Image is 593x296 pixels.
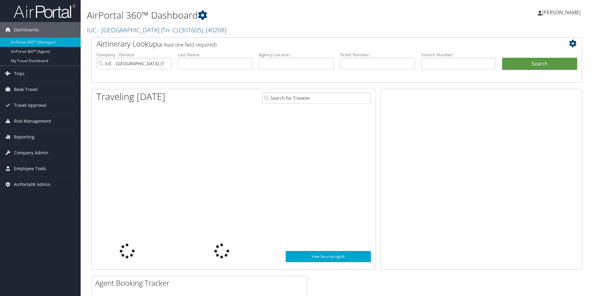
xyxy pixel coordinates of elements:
[14,129,34,145] span: Reporting
[14,113,51,129] span: Risk Management
[538,3,587,22] a: [PERSON_NAME]
[87,9,420,22] h1: AirPortal 360™ Dashboard
[95,278,307,288] h2: Agent Booking Tracker
[87,26,226,34] a: IUC - [GEOGRAPHIC_DATA] (Tri- C)
[96,39,536,49] h2: Airtinerary Lookup
[179,26,203,34] span: ( 301605 )
[14,161,46,176] span: Employee Tools
[14,177,51,192] span: AirPortal® Admin
[14,145,48,161] span: Company Admin
[14,66,25,81] span: Trips
[14,4,76,19] img: airportal-logo.png
[178,52,253,58] label: Last Name:
[157,41,216,48] span: (at least one field required)
[259,52,334,58] label: Agency Locator:
[14,22,39,38] span: Dashboards
[262,92,371,104] input: Search for Traveler
[14,98,47,113] span: Travel Approval
[340,52,415,58] label: Ticket Number:
[502,58,577,70] button: Search
[203,26,226,34] span: , [ 40208 ]
[96,90,165,103] h1: Traveling [DATE]
[421,52,496,58] label: Invoice Number:
[542,9,581,16] span: [PERSON_NAME]
[286,251,371,262] a: View SecurityLogic®
[14,82,38,97] span: Book Travel
[96,52,172,58] label: Company - Division:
